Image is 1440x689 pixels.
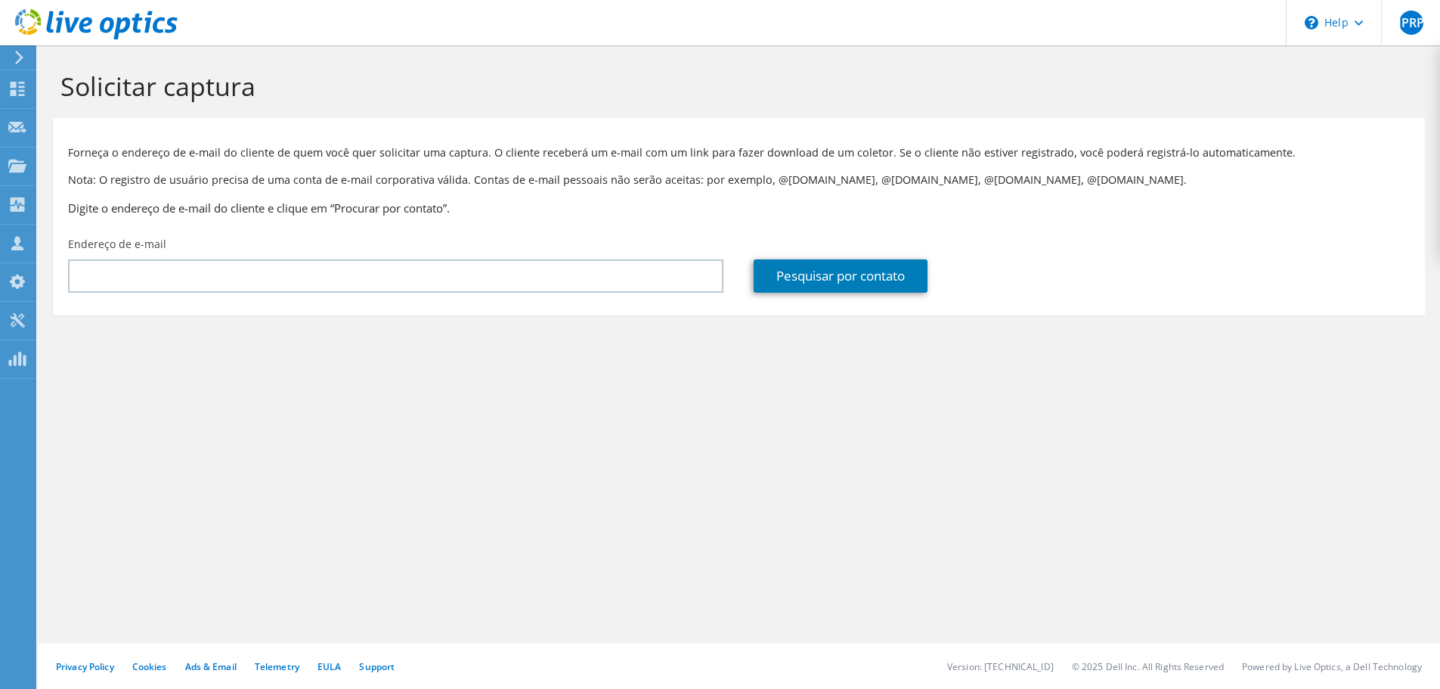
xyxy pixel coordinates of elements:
h1: Solicitar captura [60,70,1410,102]
li: Powered by Live Optics, a Dell Technology [1242,660,1422,673]
h3: Digite o endereço de e-mail do cliente e clique em “Procurar por contato”. [68,200,1410,216]
a: Telemetry [255,660,299,673]
p: Nota: O registro de usuário precisa de uma conta de e-mail corporativa válida. Contas de e-mail p... [68,172,1410,188]
p: Forneça o endereço de e-mail do cliente de quem você quer solicitar uma captura. O cliente recebe... [68,144,1410,161]
a: Pesquisar por contato [754,259,927,293]
a: EULA [317,660,341,673]
a: Privacy Policy [56,660,114,673]
li: © 2025 Dell Inc. All Rights Reserved [1072,660,1224,673]
span: JPRP [1399,11,1423,35]
svg: \n [1305,16,1318,29]
li: Version: [TECHNICAL_ID] [947,660,1054,673]
a: Support [359,660,395,673]
label: Endereço de e-mail [68,237,166,252]
a: Cookies [132,660,167,673]
a: Ads & Email [185,660,237,673]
